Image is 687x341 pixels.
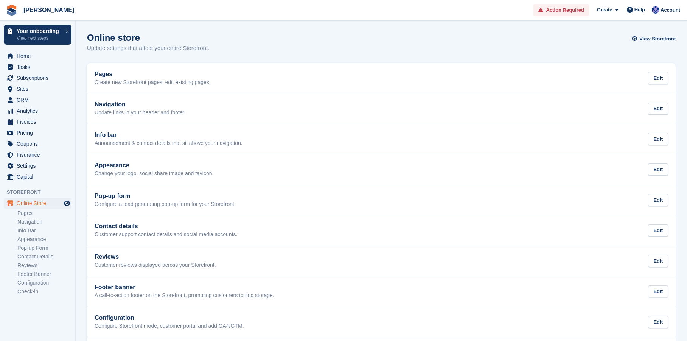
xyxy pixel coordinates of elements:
img: Joel Isaksson [652,6,659,14]
p: Your onboarding [17,28,62,34]
p: Customer reviews displayed across your Storefront. [95,262,216,269]
span: Subscriptions [17,73,62,83]
p: Create new Storefront pages, edit existing pages. [95,79,211,86]
p: A call-to-action footer on the Storefront, prompting customers to find storage. [95,292,274,299]
h1: Online store [87,33,209,43]
h2: Info bar [95,132,242,139]
a: Info bar Announcement & contact details that sit above your navigation. Edit [87,124,676,154]
span: Capital [17,171,62,182]
h2: Configuration [95,315,244,321]
p: Customer support contact details and social media accounts. [95,231,237,238]
a: Footer banner A call-to-action footer on the Storefront, prompting customers to find storage. Edit [87,276,676,307]
p: Update links in your header and footer. [95,109,186,116]
img: stora-icon-8386f47178a22dfd0bd8f6a31ec36ba5ce8667c1dd55bd0f319d3a0aa187defe.svg [6,5,17,16]
span: Tasks [17,62,62,72]
a: Configuration [17,279,71,287]
a: Action Required [533,4,589,17]
a: Preview store [62,199,71,208]
h2: Pages [95,71,211,78]
span: Settings [17,160,62,171]
span: Sites [17,84,62,94]
span: Account [661,6,680,14]
span: Create [597,6,612,14]
a: menu [4,73,71,83]
h2: Footer banner [95,284,274,291]
div: Edit [648,194,668,206]
a: Pop-up Form [17,244,71,252]
a: Navigation [17,218,71,226]
a: Pop-up form Configure a lead generating pop-up form for your Storefront. Edit [87,185,676,215]
span: Action Required [546,6,584,14]
a: Footer Banner [17,271,71,278]
a: Info Bar [17,227,71,234]
span: Home [17,51,62,61]
div: Edit [648,163,668,176]
a: Reviews Customer reviews displayed across your Storefront. Edit [87,246,676,276]
div: Edit [648,72,668,84]
div: Edit [648,133,668,145]
a: menu [4,139,71,149]
span: Analytics [17,106,62,116]
p: Change your logo, social share image and favicon. [95,170,213,177]
a: View Storefront [634,33,676,45]
h2: Pop-up form [95,193,236,199]
div: Edit [648,285,668,298]
a: menu [4,62,71,72]
a: menu [4,117,71,127]
h2: Reviews [95,254,216,260]
span: Online Store [17,198,62,209]
p: Update settings that affect your entire Storefront. [87,44,209,53]
a: Pages [17,210,71,217]
a: [PERSON_NAME] [20,4,77,16]
p: Configure Storefront mode, customer portal and add GA4/GTM. [95,323,244,330]
a: menu [4,171,71,182]
p: Announcement & contact details that sit above your navigation. [95,140,242,147]
a: menu [4,160,71,171]
span: Invoices [17,117,62,127]
a: menu [4,106,71,116]
span: Coupons [17,139,62,149]
span: Storefront [7,188,75,196]
a: menu [4,198,71,209]
a: Check-in [17,288,71,295]
span: View Storefront [639,35,676,43]
a: Configuration Configure Storefront mode, customer portal and add GA4/GTM. Edit [87,307,676,337]
h2: Contact details [95,223,237,230]
span: CRM [17,95,62,105]
a: Appearance Change your logo, social share image and favicon. Edit [87,154,676,185]
div: Edit [648,316,668,328]
a: menu [4,51,71,61]
div: Edit [648,255,668,267]
a: menu [4,149,71,160]
a: Your onboarding View next steps [4,25,71,45]
a: Reviews [17,262,71,269]
div: Edit [648,103,668,115]
span: Insurance [17,149,62,160]
div: Edit [648,224,668,237]
span: Pricing [17,128,62,138]
h2: Navigation [95,101,186,108]
a: Pages Create new Storefront pages, edit existing pages. Edit [87,63,676,93]
a: menu [4,128,71,138]
p: Configure a lead generating pop-up form for your Storefront. [95,201,236,208]
a: Navigation Update links in your header and footer. Edit [87,93,676,124]
span: Help [634,6,645,14]
a: Appearance [17,236,71,243]
a: Contact Details [17,253,71,260]
a: Contact details Customer support contact details and social media accounts. Edit [87,215,676,246]
a: menu [4,84,71,94]
h2: Appearance [95,162,213,169]
a: menu [4,95,71,105]
p: View next steps [17,35,62,42]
